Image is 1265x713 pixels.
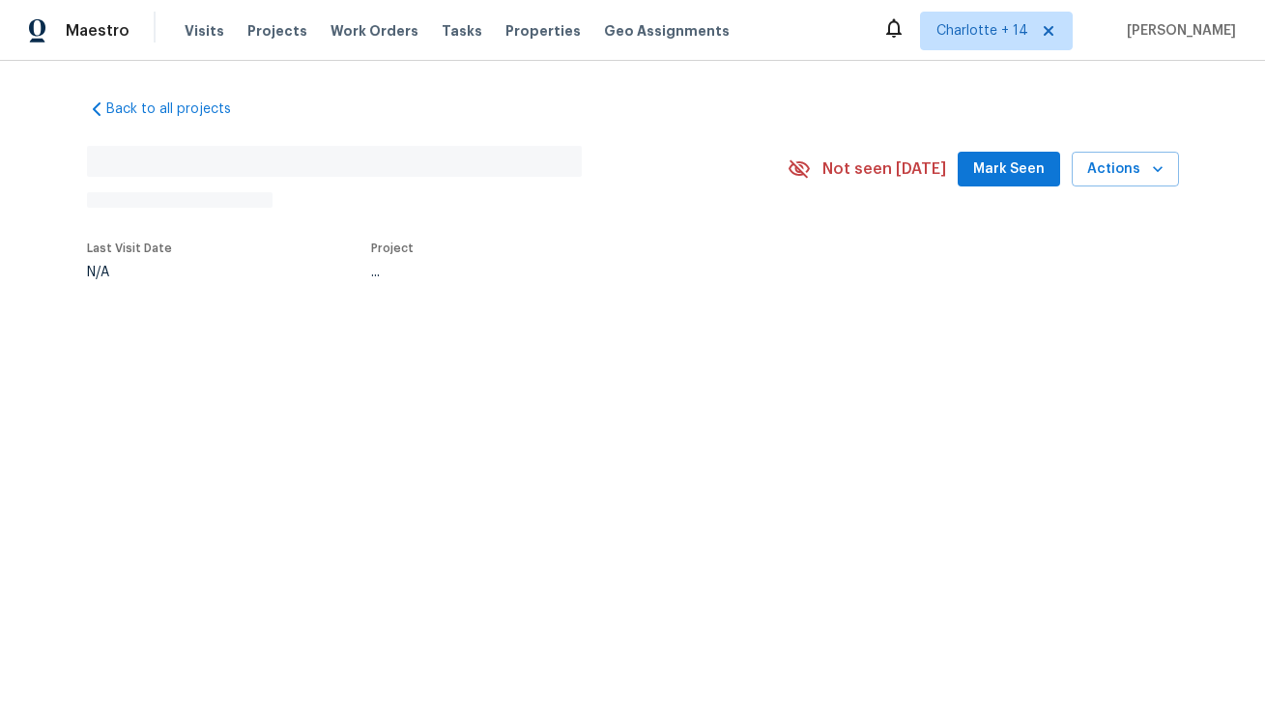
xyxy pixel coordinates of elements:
[1087,157,1164,182] span: Actions
[331,21,418,41] span: Work Orders
[247,21,307,41] span: Projects
[822,159,946,179] span: Not seen [DATE]
[505,21,581,41] span: Properties
[958,152,1060,187] button: Mark Seen
[66,21,129,41] span: Maestro
[371,242,414,254] span: Project
[185,21,224,41] span: Visits
[87,266,172,279] div: N/A
[87,242,172,254] span: Last Visit Date
[936,21,1028,41] span: Charlotte + 14
[1072,152,1179,187] button: Actions
[973,157,1045,182] span: Mark Seen
[371,266,742,279] div: ...
[442,24,482,38] span: Tasks
[87,100,273,119] a: Back to all projects
[604,21,730,41] span: Geo Assignments
[1119,21,1236,41] span: [PERSON_NAME]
